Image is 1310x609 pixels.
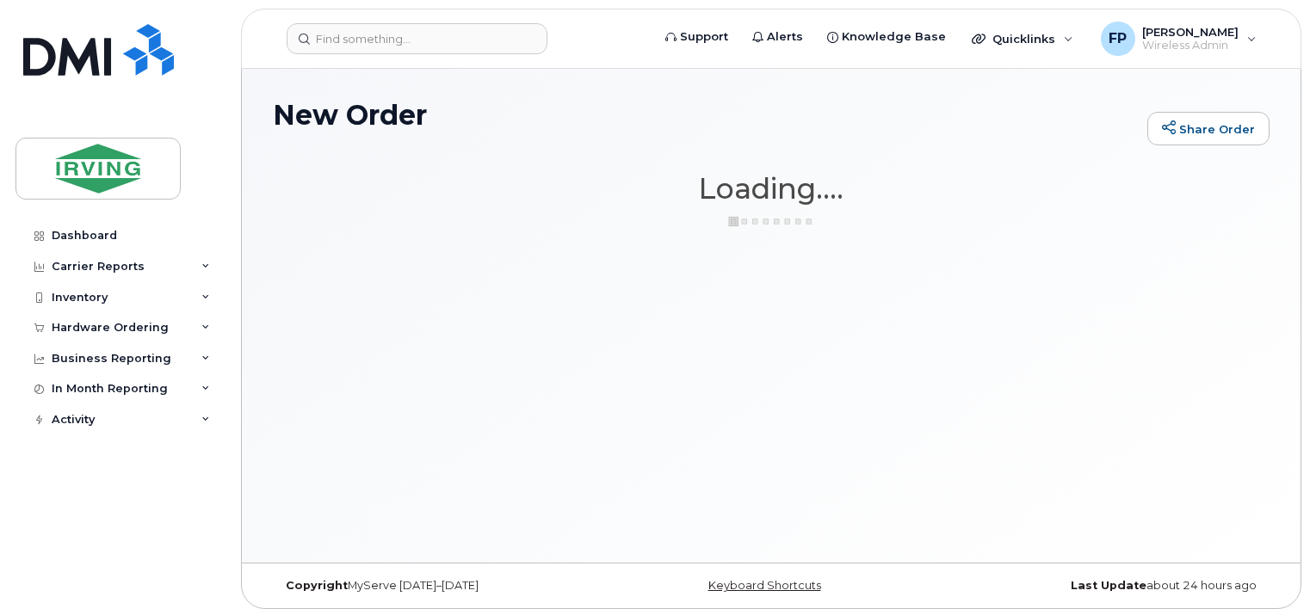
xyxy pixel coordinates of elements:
div: about 24 hours ago [937,579,1270,593]
strong: Last Update [1071,579,1146,592]
a: Keyboard Shortcuts [708,579,821,592]
strong: Copyright [286,579,348,592]
h1: New Order [273,100,1139,130]
img: ajax-loader-3a6953c30dc77f0bf724df975f13086db4f4c1262e45940f03d1251963f1bf2e.gif [728,215,814,228]
div: MyServe [DATE]–[DATE] [273,579,605,593]
a: Share Order [1147,112,1270,146]
h1: Loading.... [273,173,1270,204]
